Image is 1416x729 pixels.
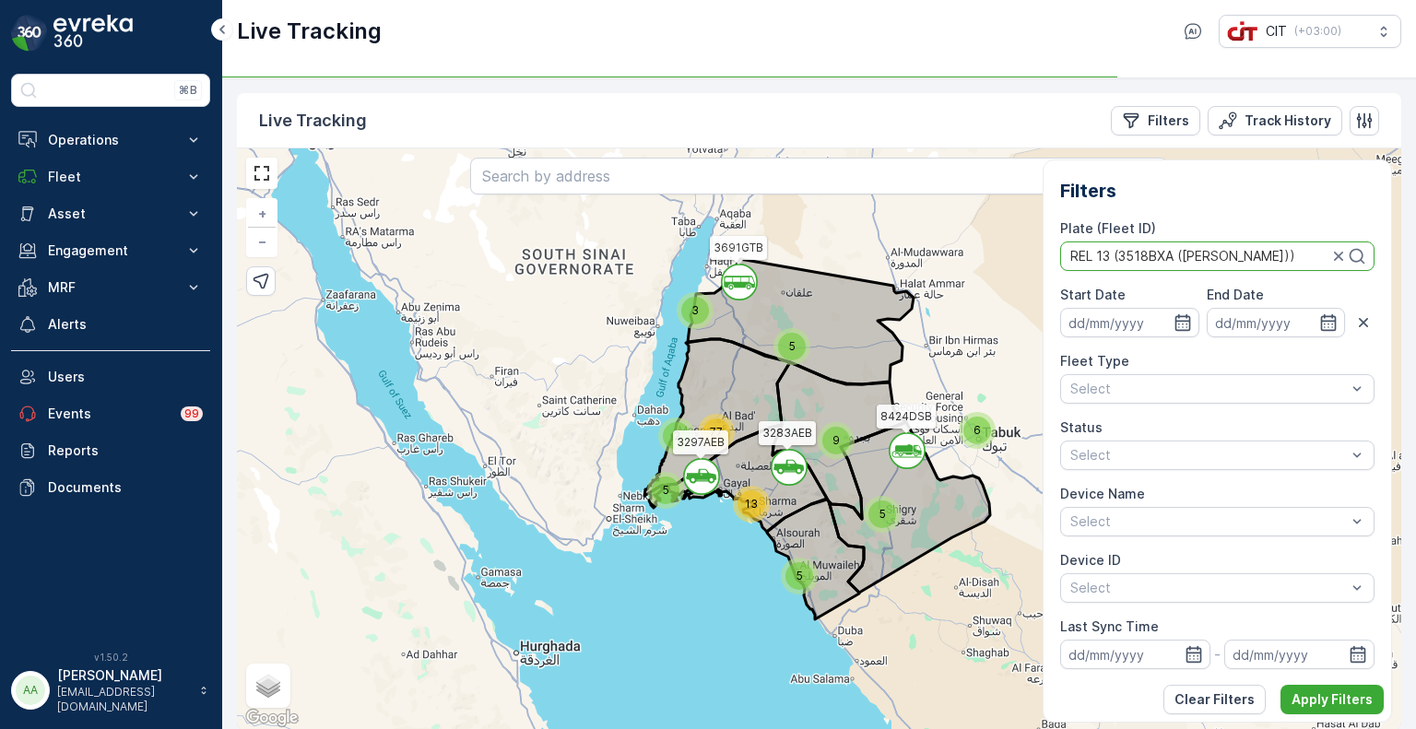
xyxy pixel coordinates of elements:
p: Asset [48,205,173,223]
label: Status [1060,419,1103,435]
button: Track History [1208,106,1342,135]
div: 5 [781,558,818,594]
span: 5 [879,507,886,521]
button: AA[PERSON_NAME][EMAIL_ADDRESS][DOMAIN_NAME] [11,666,210,714]
p: [EMAIL_ADDRESS][DOMAIN_NAME] [57,685,190,714]
span: 5 [789,339,796,353]
span: 2 [674,429,680,442]
a: Zoom In [248,200,276,228]
a: Documents [11,469,210,506]
p: Select [1070,446,1346,464]
svg: ` [683,458,720,495]
p: Apply Filters [1292,690,1373,709]
a: Users [11,359,210,395]
h2: Filters [1060,177,1375,205]
input: dd/mm/yyyy [1060,308,1198,337]
p: MRF [48,278,173,297]
label: End Date [1207,287,1264,302]
div: 6 [959,412,996,449]
p: ⌘B [179,83,197,98]
p: Track History [1245,112,1331,130]
span: 5 [796,569,803,582]
p: Reports [48,441,203,460]
div: 5 [864,496,901,533]
img: cit-logo_pOk6rL0.png [1227,21,1258,41]
label: Device ID [1060,552,1121,568]
p: Events [48,405,170,423]
a: Reports [11,432,210,469]
p: CIT [1266,22,1287,41]
button: Fleet [11,159,210,195]
p: Clear Filters [1174,690,1255,709]
svg: ` [771,449,808,486]
div: 2 [658,417,695,454]
div: 3 [677,292,714,329]
span: 5 [663,483,669,497]
label: Start Date [1060,287,1126,302]
button: CIT(+03:00) [1219,15,1401,48]
span: 77 [710,425,723,439]
p: [PERSON_NAME] [57,666,190,685]
p: - [1214,643,1221,665]
span: 13 [745,497,758,511]
p: Documents [48,478,203,497]
p: ( +03:00 ) [1294,24,1341,39]
div: ` [889,432,913,460]
div: ` [771,449,795,476]
p: Alerts [48,315,203,334]
span: 9 [832,433,840,447]
p: Users [48,368,203,386]
label: Fleet Type [1060,353,1129,369]
span: − [258,233,267,249]
p: 99 [183,406,199,421]
p: Select [1070,579,1346,597]
a: Alerts [11,306,210,343]
p: Live Tracking [237,17,382,46]
a: View Fullscreen [248,159,276,187]
p: Filters [1148,112,1189,130]
span: + [258,206,266,221]
button: Clear Filters [1163,685,1266,714]
p: Select [1070,380,1346,398]
p: Select [1070,512,1346,531]
div: ` [683,458,707,486]
div: 5 [647,472,684,509]
input: dd/mm/yyyy [1224,640,1375,669]
button: Operations [11,122,210,159]
p: Operations [48,131,173,149]
div: 77 [698,414,735,451]
button: Asset [11,195,210,232]
p: Live Tracking [259,108,367,134]
label: Plate (Fleet ID) [1060,220,1156,236]
input: Search by address [470,158,1169,194]
div: 9 [818,422,855,459]
label: Device Name [1060,486,1145,501]
span: 3 [691,303,699,317]
button: Engagement [11,232,210,269]
a: Events99 [11,395,210,432]
div: 5 [773,328,810,365]
button: MRF [11,269,210,306]
span: v 1.50.2 [11,652,210,663]
button: Filters [1111,106,1200,135]
img: logo_dark-DEwI_e13.png [53,15,133,52]
svg: ` [889,432,926,469]
input: dd/mm/yyyy [1207,308,1345,337]
a: Zoom Out [248,228,276,255]
button: Apply Filters [1280,685,1384,714]
div: AA [16,676,45,705]
div: 13 [733,486,770,523]
img: logo [11,15,48,52]
a: Layers [248,665,289,706]
p: Engagement [48,241,173,260]
span: 6 [973,423,981,437]
label: Last Sync Time [1060,618,1159,634]
p: Fleet [48,168,173,186]
input: dd/mm/yyyy [1060,640,1210,669]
